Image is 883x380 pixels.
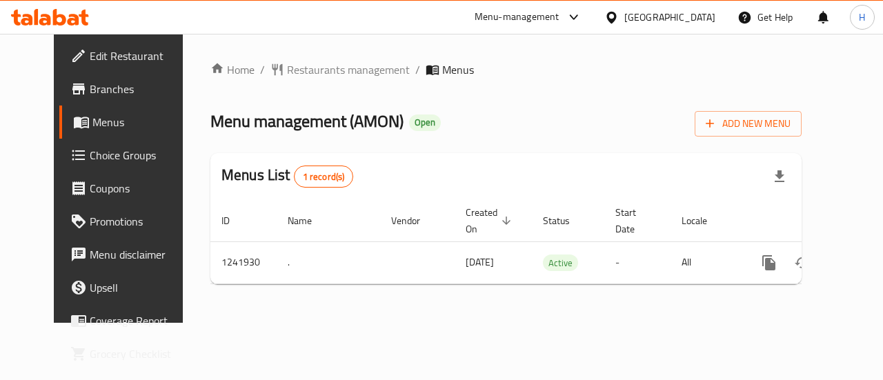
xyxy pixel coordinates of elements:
[543,212,588,229] span: Status
[624,10,715,25] div: [GEOGRAPHIC_DATA]
[415,61,420,78] li: /
[270,61,410,78] a: Restaurants management
[543,255,578,271] span: Active
[59,304,201,337] a: Coverage Report
[59,172,201,205] a: Coupons
[90,147,190,163] span: Choice Groups
[210,241,277,283] td: 1241930
[615,204,654,237] span: Start Date
[59,337,201,370] a: Grocery Checklist
[763,160,796,193] div: Export file
[288,212,330,229] span: Name
[706,115,791,132] span: Add New Menu
[90,246,190,263] span: Menu disclaimer
[90,180,190,197] span: Coupons
[604,241,671,283] td: -
[221,165,353,188] h2: Menus List
[475,9,559,26] div: Menu-management
[59,238,201,271] a: Menu disclaimer
[59,39,201,72] a: Edit Restaurant
[466,204,515,237] span: Created On
[442,61,474,78] span: Menus
[210,106,404,137] span: Menu management ( AMON )
[90,81,190,97] span: Branches
[671,241,742,283] td: All
[210,61,255,78] a: Home
[277,241,380,283] td: .
[59,205,201,238] a: Promotions
[90,346,190,362] span: Grocery Checklist
[753,246,786,279] button: more
[859,10,865,25] span: H
[786,246,819,279] button: Change Status
[59,139,201,172] a: Choice Groups
[391,212,438,229] span: Vendor
[295,170,353,183] span: 1 record(s)
[682,212,725,229] span: Locale
[90,279,190,296] span: Upsell
[59,72,201,106] a: Branches
[210,61,802,78] nav: breadcrumb
[90,48,190,64] span: Edit Restaurant
[59,106,201,139] a: Menus
[90,312,190,329] span: Coverage Report
[409,117,441,128] span: Open
[90,213,190,230] span: Promotions
[260,61,265,78] li: /
[221,212,248,229] span: ID
[294,166,354,188] div: Total records count
[59,271,201,304] a: Upsell
[695,111,802,137] button: Add New Menu
[287,61,410,78] span: Restaurants management
[466,253,494,271] span: [DATE]
[92,114,190,130] span: Menus
[409,114,441,131] div: Open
